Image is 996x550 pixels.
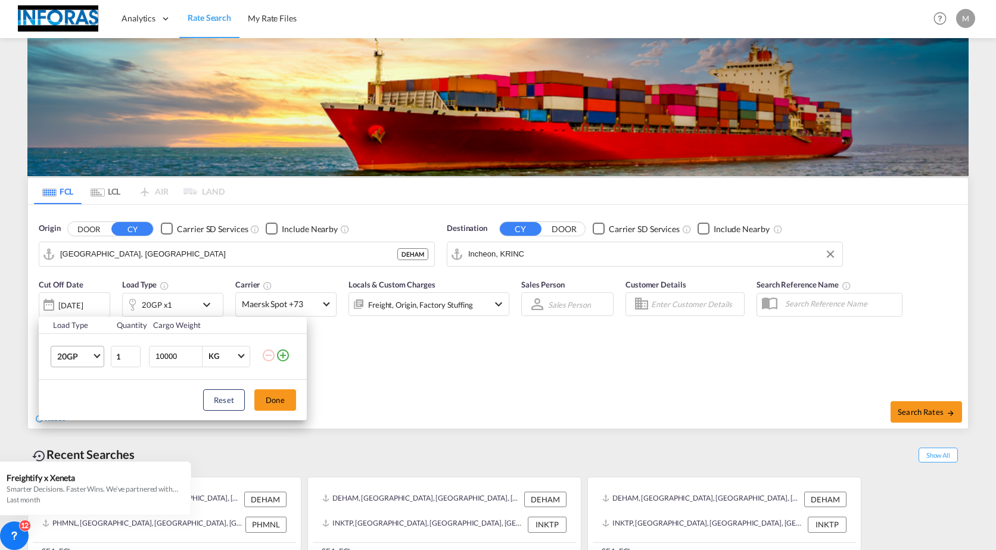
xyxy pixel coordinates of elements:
[262,348,276,362] md-icon: icon-minus-circle-outline
[111,346,141,367] input: Qty
[39,317,110,334] th: Load Type
[51,346,104,367] md-select: Choose: 20GP
[57,351,92,362] span: 20GP
[203,389,245,411] button: Reset
[276,348,290,362] md-icon: icon-plus-circle-outline
[208,351,219,361] div: KG
[154,346,202,367] input: Enter Weight
[110,317,147,334] th: Quantity
[254,389,296,411] button: Done
[153,320,254,330] div: Cargo Weight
